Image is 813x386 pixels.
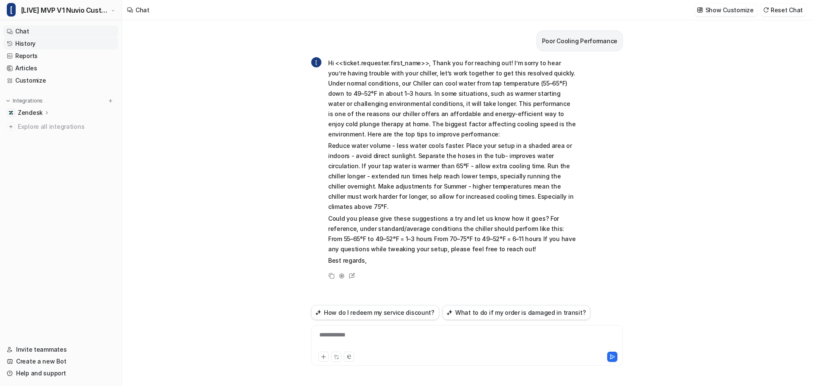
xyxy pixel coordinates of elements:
[3,97,45,105] button: Integrations
[18,120,115,133] span: Explore all integrations
[3,121,118,133] a: Explore all integrations
[328,214,576,254] p: Could you please give these suggestions a try and let us know how it goes? For reference, under s...
[760,4,806,16] button: Reset Chat
[328,58,576,139] p: Hi <<ticket.requester.first_name>>, Thank you for reaching out! I’m sorry to hear you’re having t...
[3,50,118,62] a: Reports
[328,255,576,266] p: Best regards,
[3,75,118,86] a: Customize
[705,6,754,14] p: Show Customize
[7,3,16,17] span: [
[7,122,15,131] img: explore all integrations
[3,62,118,74] a: Articles
[3,25,118,37] a: Chat
[8,110,14,115] img: Zendesk
[21,4,109,16] span: [LIVE] MVP V1 Nuvio Customer Service Bot
[697,7,703,13] img: customize
[311,305,439,320] button: How do I redeem my service discount?
[13,97,43,104] p: Integrations
[311,57,321,67] span: [
[694,4,757,16] button: Show Customize
[442,305,590,320] button: What to do if my order is damaged in transit?
[3,367,118,379] a: Help and support
[18,108,43,117] p: Zendesk
[3,344,118,355] a: Invite teammates
[108,98,113,104] img: menu_add.svg
[542,36,617,46] p: Poor Cooling Performance
[328,141,576,212] p: Reduce water volume - less water cools faster. Place your setup in a shaded area or indoors - avo...
[3,355,118,367] a: Create a new Bot
[3,38,118,50] a: History
[763,7,769,13] img: reset
[135,6,149,14] div: Chat
[5,98,11,104] img: expand menu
